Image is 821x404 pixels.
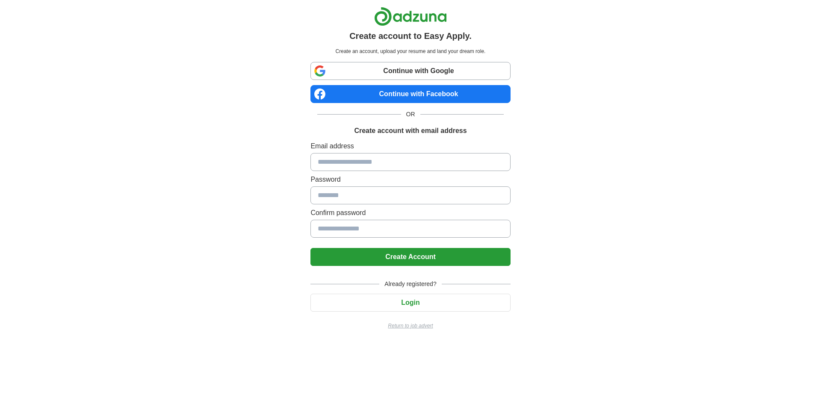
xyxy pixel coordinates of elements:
[312,47,508,55] p: Create an account, upload your resume and land your dream role.
[310,141,510,151] label: Email address
[379,280,441,289] span: Already registered?
[310,248,510,266] button: Create Account
[401,110,420,119] span: OR
[310,208,510,218] label: Confirm password
[310,174,510,185] label: Password
[310,294,510,312] button: Login
[310,62,510,80] a: Continue with Google
[310,299,510,306] a: Login
[374,7,447,26] img: Adzuna logo
[349,29,472,42] h1: Create account to Easy Apply.
[354,126,467,136] h1: Create account with email address
[310,85,510,103] a: Continue with Facebook
[310,322,510,330] a: Return to job advert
